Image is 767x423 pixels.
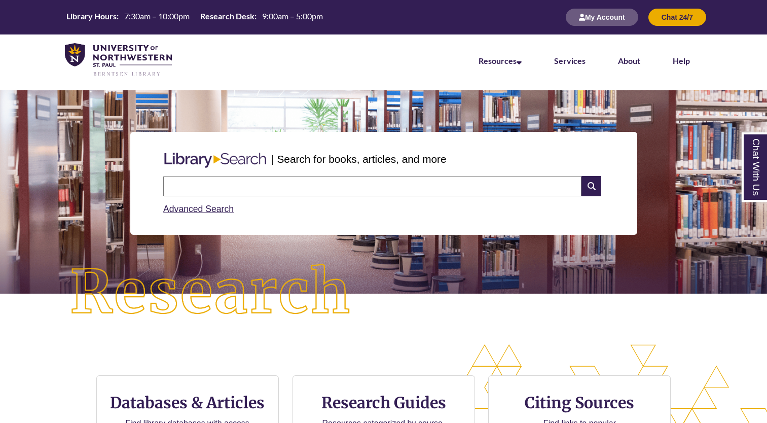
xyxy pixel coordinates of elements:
[124,11,190,21] span: 7:30am – 10:00pm
[301,393,466,412] h3: Research Guides
[196,11,258,22] th: Research Desk:
[566,9,638,26] button: My Account
[554,56,586,65] a: Services
[479,56,522,65] a: Resources
[39,233,384,353] img: Research
[159,149,271,172] img: Libary Search
[581,176,601,196] i: Search
[62,11,327,24] a: Hours Today
[648,13,706,21] a: Chat 24/7
[262,11,323,21] span: 9:00am – 5:00pm
[673,56,690,65] a: Help
[163,204,234,214] a: Advanced Search
[62,11,327,23] table: Hours Today
[62,11,120,22] th: Library Hours:
[566,13,638,21] a: My Account
[271,151,446,167] p: | Search for books, articles, and more
[518,393,642,412] h3: Citing Sources
[618,56,640,65] a: About
[65,43,172,77] img: UNWSP Library Logo
[648,9,706,26] button: Chat 24/7
[105,393,270,412] h3: Databases & Articles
